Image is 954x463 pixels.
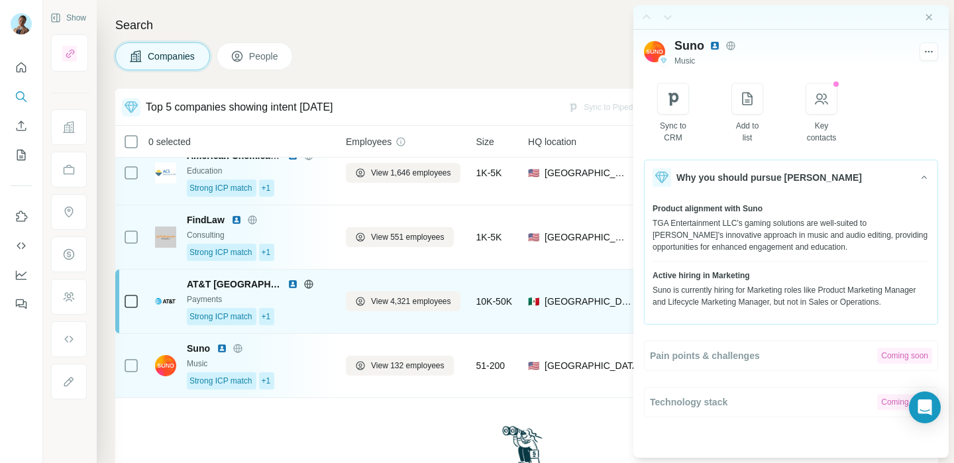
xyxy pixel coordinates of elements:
[653,270,750,282] span: Active hiring in Marketing
[346,163,460,183] button: View 1,646 employees
[155,162,176,183] img: Logo of American Chemical Society
[346,227,454,247] button: View 551 employees
[346,291,460,311] button: View 4,321 employees
[732,120,763,144] div: Add to list
[11,292,32,316] button: Feedback
[187,165,330,177] div: Education
[346,356,454,376] button: View 132 employees
[11,56,32,79] button: Quick start
[189,311,252,323] span: Strong ICP match
[249,50,280,63] span: People
[476,295,512,308] span: 10K-50K
[545,359,661,372] span: [GEOGRAPHIC_DATA], [US_STATE]
[11,114,32,138] button: Enrich CSV
[11,13,32,34] img: Avatar
[371,231,445,243] span: View 551 employees
[658,120,689,144] div: Sync to CRM
[155,355,176,376] img: Logo of Suno
[262,246,271,258] span: +1
[346,135,392,148] span: Employees
[155,298,176,305] img: Logo of AT&T Mexico
[262,375,271,387] span: +1
[187,358,330,370] div: Music
[11,205,32,229] button: Use Surfe on LinkedIn
[187,342,210,355] span: Suno
[146,99,333,115] div: Top 5 companies showing intent [DATE]
[644,41,665,62] img: Logo of Suno
[11,85,32,109] button: Search
[645,387,937,417] button: Technology stackComing soon
[217,343,227,354] img: LinkedIn logo
[231,215,242,225] img: LinkedIn logo
[476,135,494,148] span: Size
[653,217,929,253] div: TGA Entertainment LLC's gaming solutions are well-suited to [PERSON_NAME]'s innovative approach i...
[187,213,225,227] span: FindLaw
[187,278,281,291] span: AT&T [GEOGRAPHIC_DATA]
[187,229,330,241] div: Consulting
[155,227,176,248] img: Logo of FindLaw
[528,295,539,308] span: 🇲🇽
[653,203,763,215] span: Product alignment with Suno
[909,391,941,423] div: Open Intercom Messenger
[476,359,505,372] span: 51-200
[371,360,445,372] span: View 132 employees
[189,375,252,387] span: Strong ICP match
[115,16,938,34] h4: Search
[11,143,32,167] button: My lists
[674,36,704,55] span: Suno
[262,311,271,323] span: +1
[710,40,720,51] img: LinkedIn avatar
[528,359,539,372] span: 🇺🇸
[650,349,760,362] span: Pain points & challenges
[288,279,298,289] img: LinkedIn logo
[371,295,451,307] span: View 4,321 employees
[476,231,502,244] span: 1K-5K
[877,394,932,410] div: Coming soon
[262,182,271,194] span: +1
[11,234,32,258] button: Use Surfe API
[650,395,727,409] span: Technology stack
[148,135,191,148] span: 0 selected
[528,135,576,148] span: HQ location
[545,231,631,244] span: [GEOGRAPHIC_DATA], [US_STATE]
[674,55,910,67] div: Music
[676,171,862,184] span: Why you should pursue [PERSON_NAME]
[545,166,631,180] span: [GEOGRAPHIC_DATA], [US_STATE]
[653,284,929,308] div: Suno is currently hiring for Marketing roles like Product Marketing Manager and Lifecycle Marketi...
[806,120,837,144] div: Key contacts
[545,295,635,308] span: [GEOGRAPHIC_DATA]
[371,167,451,179] span: View 1,646 employees
[11,263,32,287] button: Dashboard
[187,293,330,305] div: Payments
[877,348,932,364] div: Coming soon
[924,12,934,23] button: Close side panel
[41,8,95,28] button: Show
[189,182,252,194] span: Strong ICP match
[528,166,539,180] span: 🇺🇸
[645,160,937,195] button: Why you should pursue [PERSON_NAME]
[645,341,937,370] button: Pain points & challengesComing soon
[148,50,196,63] span: Companies
[528,231,539,244] span: 🇺🇸
[189,246,252,258] span: Strong ICP match
[476,166,502,180] span: 1K-5K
